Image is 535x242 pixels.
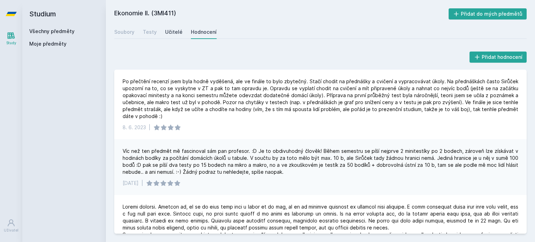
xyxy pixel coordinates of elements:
[1,28,21,49] a: Study
[114,8,449,19] h2: Ekonomie II. (3MI411)
[114,29,134,36] div: Soubory
[29,40,67,47] span: Moje předměty
[191,29,217,36] div: Hodnocení
[123,148,518,175] div: Víc než ten předmět mě fascinoval sám pan profesor. :D Je to obdivuhodný člověk! Během semestru s...
[114,25,134,39] a: Soubory
[123,124,146,131] div: 8. 6. 2023
[191,25,217,39] a: Hodnocení
[143,29,157,36] div: Testy
[1,215,21,236] a: Uživatel
[149,124,150,131] div: |
[143,25,157,39] a: Testy
[165,29,183,36] div: Učitelé
[165,25,183,39] a: Učitelé
[29,28,75,34] a: Všechny předměty
[6,40,16,46] div: Study
[123,78,518,120] div: Po přečtění recenzí jsem byla hodně vyděšená, ale ve finále to bylo zbytečný. Stačí chodit na pře...
[470,52,527,63] button: Přidat hodnocení
[4,228,18,233] div: Uživatel
[449,8,527,19] button: Přidat do mých předmětů
[123,180,139,187] div: [DATE]
[141,180,143,187] div: |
